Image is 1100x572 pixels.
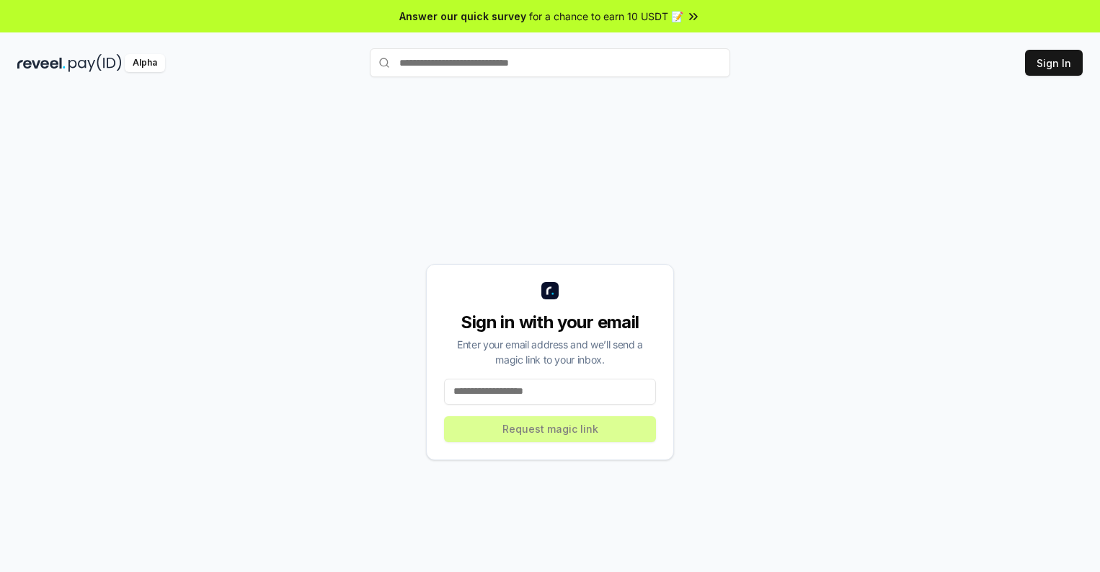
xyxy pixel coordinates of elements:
[444,337,656,367] div: Enter your email address and we’ll send a magic link to your inbox.
[125,54,165,72] div: Alpha
[17,54,66,72] img: reveel_dark
[399,9,526,24] span: Answer our quick survey
[444,311,656,334] div: Sign in with your email
[68,54,122,72] img: pay_id
[529,9,683,24] span: for a chance to earn 10 USDT 📝
[541,282,559,299] img: logo_small
[1025,50,1083,76] button: Sign In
